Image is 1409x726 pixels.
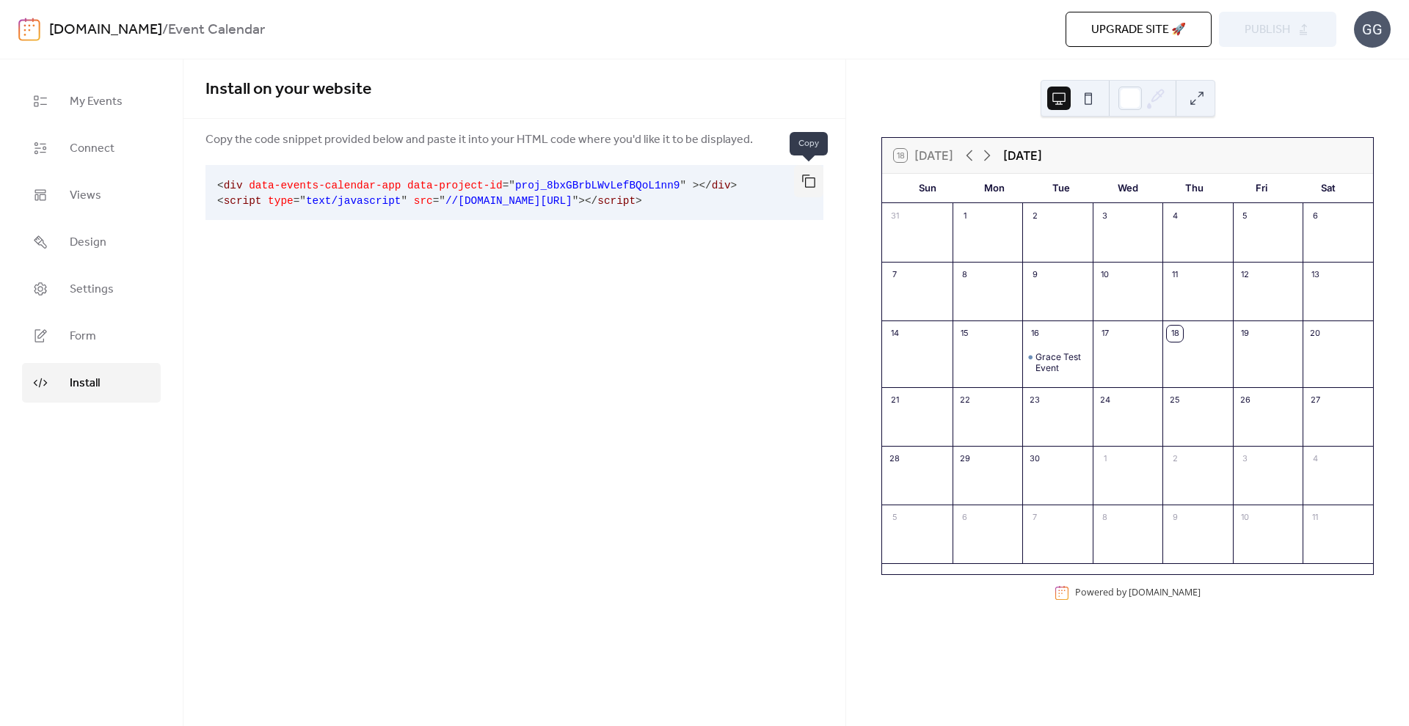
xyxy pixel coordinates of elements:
span: script [597,195,636,207]
a: [DOMAIN_NAME] [49,16,162,44]
div: Fri [1228,174,1295,203]
div: Mon [961,174,1027,203]
span: " [572,195,579,207]
span: Copy the code snippet provided below and paste it into your HTML code where you'd like it to be d... [205,131,753,149]
span: Views [70,187,101,205]
div: Wed [1094,174,1161,203]
a: Settings [22,269,161,309]
a: My Events [22,81,161,121]
div: 25 [1167,392,1183,408]
div: 11 [1307,510,1323,526]
a: Connect [22,128,161,168]
span: src [414,195,433,207]
div: 5 [886,510,903,526]
div: 31 [886,208,903,224]
div: 28 [886,451,903,467]
div: 19 [1237,326,1253,342]
div: 8 [1097,510,1113,526]
div: 10 [1097,267,1113,283]
b: Event Calendar [168,16,265,44]
div: 7 [1027,510,1043,526]
div: [DATE] [1003,147,1042,164]
div: 20 [1307,326,1323,342]
a: Views [22,175,161,215]
div: 14 [886,326,903,342]
a: Design [22,222,161,262]
span: Settings [70,281,114,298]
span: Copy [790,132,828,155]
div: 1 [1097,451,1113,467]
div: GG [1354,11,1391,48]
div: Sun [894,174,961,203]
div: 17 [1097,326,1113,342]
span: div [224,180,243,191]
span: proj_8bxGBrbLWvLefBQoL1nn9 [515,180,680,191]
span: = [294,195,300,207]
div: 27 [1307,392,1323,408]
span: Install on your website [205,73,371,106]
button: Upgrade site 🚀 [1066,12,1212,47]
div: 22 [957,392,973,408]
div: 4 [1167,208,1183,224]
span: Upgrade site 🚀 [1091,21,1186,39]
span: " [509,180,515,191]
div: 13 [1307,267,1323,283]
a: Form [22,316,161,356]
span: " [401,195,407,207]
span: Form [70,328,96,345]
div: 12 [1237,267,1253,283]
div: 9 [1167,510,1183,526]
div: 21 [886,392,903,408]
span: text/javascript [306,195,401,207]
div: 3 [1097,208,1113,224]
div: 1 [957,208,973,224]
b: / [162,16,168,44]
span: data-project-id [407,180,503,191]
div: 3 [1237,451,1253,467]
div: 29 [957,451,973,467]
span: </ [585,195,597,207]
span: " [680,180,686,191]
span: div [712,180,731,191]
div: 16 [1027,326,1043,342]
div: 7 [886,267,903,283]
div: 6 [957,510,973,526]
span: > [578,195,585,207]
div: 4 [1307,451,1323,467]
span: < [217,195,224,207]
div: 2 [1027,208,1043,224]
div: 2 [1167,451,1183,467]
a: Install [22,363,161,403]
div: Sat [1295,174,1361,203]
span: type [268,195,294,207]
span: > [693,180,699,191]
span: Design [70,234,106,252]
div: Grace Test Event [1022,351,1093,374]
span: My Events [70,93,123,111]
div: 15 [957,326,973,342]
span: Connect [70,140,114,158]
div: 18 [1167,326,1183,342]
div: 23 [1027,392,1043,408]
span: //[DOMAIN_NAME][URL] [445,195,572,207]
div: 26 [1237,392,1253,408]
span: > [636,195,642,207]
div: 30 [1027,451,1043,467]
span: = [433,195,440,207]
div: 10 [1237,510,1253,526]
div: Tue [1027,174,1094,203]
div: 9 [1027,267,1043,283]
div: Powered by [1075,587,1201,599]
span: data-events-calendar-app [249,180,401,191]
div: 8 [957,267,973,283]
span: </ [699,180,711,191]
div: 5 [1237,208,1253,224]
span: script [224,195,262,207]
div: Thu [1161,174,1228,203]
div: 11 [1167,267,1183,283]
div: 24 [1097,392,1113,408]
span: > [731,180,738,191]
span: " [439,195,445,207]
a: [DOMAIN_NAME] [1129,587,1201,599]
span: Install [70,375,100,392]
